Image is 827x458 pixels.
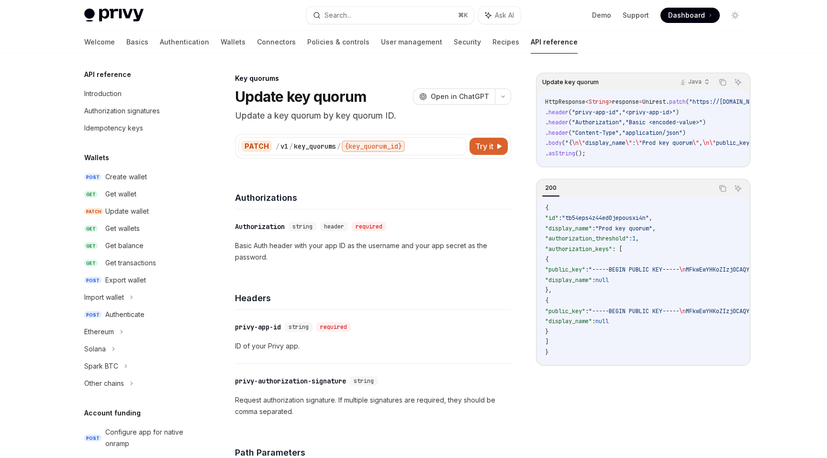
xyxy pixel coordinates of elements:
a: POSTCreate wallet [77,168,199,185]
a: POSTAuthenticate [77,306,199,323]
div: Search... [324,10,351,21]
div: Authorization [235,222,285,231]
span: : [592,317,595,325]
div: Key quorums [235,74,511,83]
h5: API reference [84,69,131,80]
div: Export wallet [105,274,146,286]
div: Ethereum [84,326,114,338]
span: header [324,223,344,230]
span: GET [84,260,98,267]
span: \" [636,139,642,147]
span: ) [676,109,679,116]
span: GET [84,225,98,232]
span: POST [84,277,101,284]
span: 1 [632,235,636,242]
span: < [585,98,589,106]
span: string [292,223,313,230]
span: "<privy-app-id>" [622,109,676,116]
span: : [559,214,562,222]
span: POST [84,174,101,181]
div: Update wallet [105,206,149,217]
p: Request authorization signature. If multiple signatures are required, they should be comma separa... [235,394,511,417]
span: header [548,129,569,137]
div: Solana [84,343,106,355]
span: }, [545,286,552,294]
button: Open in ChatGPT [413,88,495,105]
span: \n [679,266,686,273]
h4: Authorizations [235,191,511,204]
a: API reference [531,31,578,54]
span: . [545,109,548,116]
span: ( [686,98,689,106]
a: Support [623,11,649,20]
span: null [595,317,609,325]
span: "tb54eps4z44ed0jepousxi4n" [562,214,649,222]
span: \" [709,139,716,147]
span: = [639,98,642,106]
h1: Update key quorum [235,88,366,105]
span: , [619,129,622,137]
span: "public_key" [545,266,585,273]
span: \n [679,307,686,315]
div: Get wallets [105,223,140,234]
span: GET [84,191,98,198]
button: Ask AI [732,182,744,195]
span: : [592,225,595,232]
span: : [ [612,245,622,253]
span: , [652,225,656,232]
a: Authentication [160,31,209,54]
span: "Prod key quorum" [595,225,652,232]
button: Try it [469,138,508,155]
span: "id" [545,214,559,222]
span: "display_name" [545,317,592,325]
span: : [592,276,595,284]
span: ) [682,129,686,137]
span: , [699,139,703,147]
div: / [337,142,341,151]
a: Policies & controls [307,31,369,54]
div: / [289,142,293,151]
a: User management [381,31,442,54]
button: Java [674,74,714,90]
span: . [545,119,548,126]
span: HttpResponse [545,98,585,106]
span: , [619,109,622,116]
a: POSTExport wallet [77,272,199,289]
div: key_quorums [294,142,336,151]
span: String [589,98,609,106]
span: "public_key" [545,307,585,315]
span: "application/json" [622,129,682,137]
span: public_keys [716,139,753,147]
div: Idempotency keys [84,122,143,134]
a: Introduction [77,85,199,102]
span: header [548,109,569,116]
span: Prod key quorum [642,139,693,147]
span: . [545,139,548,147]
button: Copy the contents from the code block [716,76,729,88]
span: POST [84,435,101,442]
span: header [548,119,569,126]
a: Recipes [492,31,519,54]
div: {key_quorum_id} [342,141,405,152]
span: PATCH [84,208,103,215]
span: > [609,98,612,106]
span: : [585,266,589,273]
span: "Authorization" [572,119,622,126]
div: v1 [280,142,288,151]
img: light logo [84,9,144,22]
span: string [289,323,309,331]
span: \" [626,139,632,147]
h4: Headers [235,292,511,305]
span: "display_name" [545,276,592,284]
span: "Basic <encoded-value>" [626,119,703,126]
span: (); [575,150,585,157]
div: / [276,142,279,151]
a: Dashboard [660,8,720,23]
span: ( [569,119,572,126]
span: asString [548,150,575,157]
span: "{ [565,139,572,147]
span: Unirest [642,98,666,106]
span: Open in ChatGPT [431,92,489,101]
span: response [612,98,639,106]
div: privy-app-id [235,322,281,332]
